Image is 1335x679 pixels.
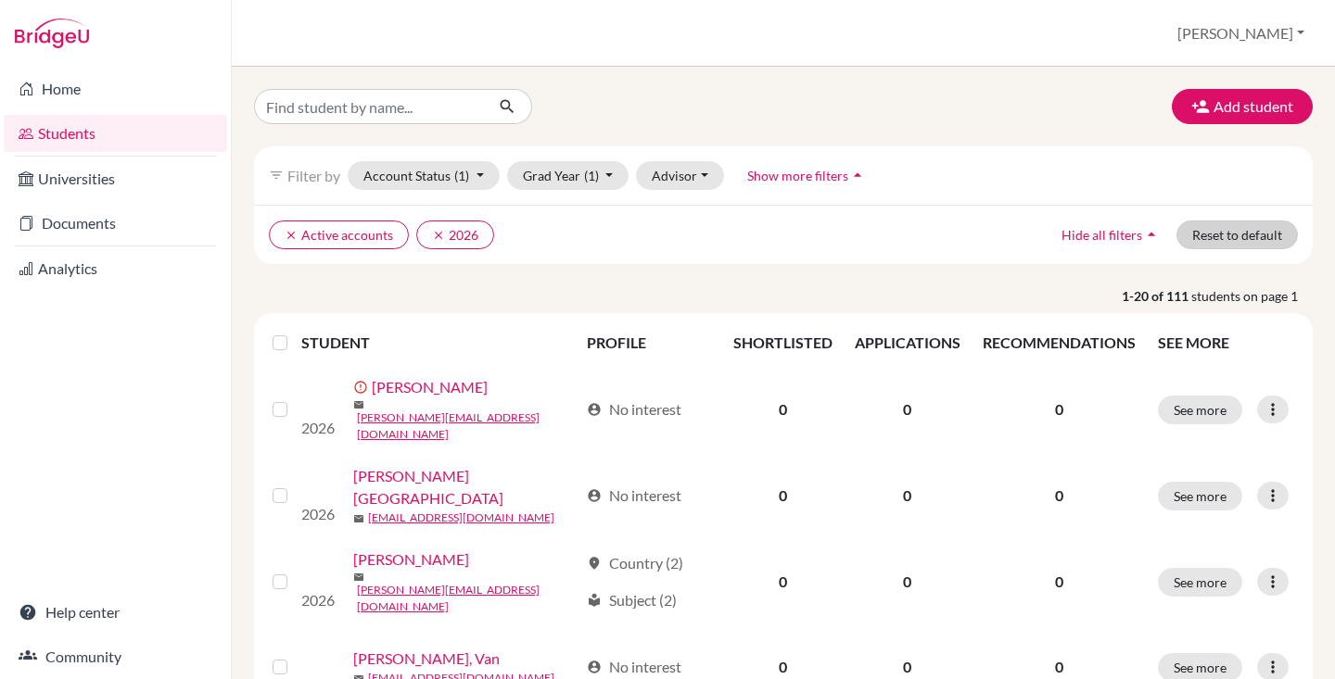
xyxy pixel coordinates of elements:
span: (1) [454,168,469,183]
span: (1) [584,168,599,183]
span: account_circle [587,660,602,674]
button: Show more filtersarrow_drop_up [731,161,883,190]
span: account_circle [587,488,602,503]
span: Filter by [287,167,340,184]
img: Bui, Nguyen [301,552,338,589]
button: [PERSON_NAME] [1169,16,1313,51]
p: 2026 [301,589,338,611]
button: See more [1158,396,1242,424]
td: 0 [722,454,844,537]
i: filter_list [269,168,284,182]
th: RECOMMENDATIONS [972,321,1147,365]
th: SEE MORE [1147,321,1305,365]
i: clear [432,229,445,242]
div: Subject (2) [587,589,677,611]
span: location_on [587,556,602,571]
span: mail [353,399,364,410]
p: 2026 [301,417,338,439]
span: students on page 1 [1191,286,1313,306]
input: Find student by name... [254,89,484,124]
p: 0 [983,656,1136,678]
button: Advisor [636,161,724,190]
img: Bridge-U [15,19,89,48]
a: Help center [4,594,227,631]
span: Show more filters [747,168,848,183]
th: PROFILE [576,321,721,365]
td: 0 [844,537,972,626]
a: [PERSON_NAME][GEOGRAPHIC_DATA] [353,465,578,509]
i: arrow_drop_up [848,166,867,184]
div: Country (2) [587,552,683,574]
a: Analytics [4,250,227,287]
a: [PERSON_NAME] [372,376,488,398]
p: 2026 [301,503,338,525]
a: Community [4,638,227,675]
td: 0 [722,537,844,626]
span: local_library [587,593,602,608]
a: [PERSON_NAME][EMAIL_ADDRESS][DOMAIN_NAME] [357,409,578,443]
button: clearActive accounts [269,220,409,249]
div: No interest [587,656,681,678]
a: Universities [4,160,227,197]
p: 0 [983,571,1136,593]
a: [PERSON_NAME][EMAIL_ADDRESS][DOMAIN_NAME] [357,582,578,615]
th: STUDENT [301,321,576,365]
button: See more [1158,482,1242,510]
img: Bui, Minh [301,466,338,503]
span: mail [353,572,364,583]
img: Bui, Van [301,637,338,674]
p: 0 [983,484,1136,507]
a: [PERSON_NAME], Van [353,648,500,670]
td: 0 [722,365,844,454]
span: Hide all filters [1062,227,1142,243]
button: Account Status(1) [348,161,500,190]
strong: 1-20 of 111 [1122,286,1191,306]
a: [EMAIL_ADDRESS][DOMAIN_NAME] [368,509,554,526]
div: No interest [587,484,681,507]
a: [PERSON_NAME] [353,548,469,571]
a: Home [4,70,227,107]
p: 0 [983,398,1136,421]
th: SHORTLISTED [722,321,844,365]
button: clear2026 [416,220,494,249]
button: Add student [1172,89,1313,124]
button: See more [1158,568,1242,597]
i: clear [285,229,298,242]
span: mail [353,513,364,524]
a: Documents [4,205,227,242]
div: No interest [587,398,681,421]
a: Students [4,115,227,152]
img: Banh, Triet [301,380,338,417]
button: Hide all filtersarrow_drop_up [1046,220,1176,249]
th: APPLICATIONS [844,321,972,365]
button: Reset to default [1176,220,1298,249]
span: account_circle [587,402,602,417]
td: 0 [844,454,972,537]
span: error_outline [353,380,372,395]
i: arrow_drop_up [1142,225,1161,244]
td: 0 [844,365,972,454]
button: Grad Year(1) [507,161,629,190]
